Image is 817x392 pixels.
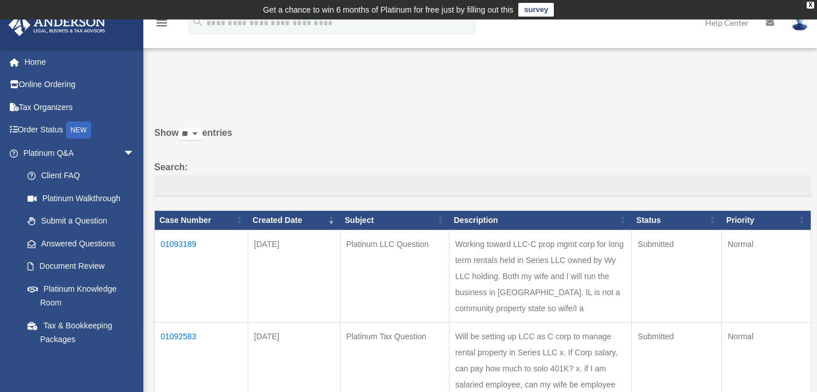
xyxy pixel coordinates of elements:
[449,211,632,230] th: Description: activate to sort column ascending
[155,16,169,30] i: menu
[16,277,146,314] a: Platinum Knowledge Room
[66,121,91,139] div: NEW
[263,3,514,17] div: Get a chance to win 6 months of Platinum for free just by filling out this
[154,175,811,197] input: Search:
[16,187,146,210] a: Platinum Walkthrough
[248,230,341,322] td: [DATE]
[8,50,152,73] a: Home
[807,2,814,9] div: close
[632,230,722,322] td: Submitted
[123,142,146,165] span: arrow_drop_down
[179,128,202,141] select: Showentries
[8,142,146,164] a: Platinum Q&Aarrow_drop_down
[16,164,146,187] a: Client FAQ
[155,211,248,230] th: Case Number: activate to sort column ascending
[154,159,811,197] label: Search:
[16,255,146,278] a: Document Review
[248,211,341,230] th: Created Date: activate to sort column ascending
[191,15,204,28] i: search
[16,210,146,233] a: Submit a Question
[16,232,140,255] a: Answered Questions
[722,211,811,230] th: Priority: activate to sort column ascending
[449,230,632,322] td: Working toward LLC-C prop mgmt corp for long term rentals held in Series LLC owned by Wy LLC hold...
[5,14,109,36] img: Anderson Advisors Platinum Portal
[155,20,169,30] a: menu
[632,211,722,230] th: Status: activate to sort column ascending
[8,73,152,96] a: Online Ordering
[155,230,248,322] td: 01093189
[154,125,811,152] label: Show entries
[8,119,152,142] a: Order StatusNEW
[16,351,146,374] a: Land Trust & Deed Forum
[722,230,811,322] td: Normal
[518,3,554,17] a: survey
[791,14,808,31] img: User Pic
[8,96,152,119] a: Tax Organizers
[340,211,449,230] th: Subject: activate to sort column ascending
[16,314,146,351] a: Tax & Bookkeeping Packages
[340,230,449,322] td: Platinum LLC Question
